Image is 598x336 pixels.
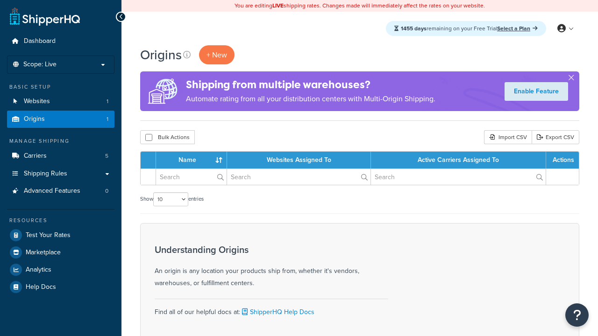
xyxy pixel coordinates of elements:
select: Showentries [153,192,188,206]
span: Scope: Live [23,61,57,69]
li: Advanced Features [7,182,114,200]
div: Find all of our helpful docs at: [155,299,388,318]
li: Carriers [7,147,114,165]
th: Websites Assigned To [227,152,371,168]
span: Shipping Rules [24,170,67,178]
span: Test Your Rates [26,231,71,239]
a: Export CSV [532,130,579,144]
a: Origins 1 [7,111,114,128]
a: Advanced Features 0 [7,182,114,200]
strong: 1455 days [401,24,427,33]
li: Origins [7,111,114,128]
div: Resources [7,217,114,224]
span: 5 [105,152,108,160]
th: Active Carriers Assigned To [371,152,546,168]
a: Analytics [7,261,114,278]
span: 1 [107,115,108,123]
a: ShipperHQ Help Docs [240,307,314,317]
span: Analytics [26,266,51,274]
div: Manage Shipping [7,137,114,145]
a: Carriers 5 [7,147,114,165]
button: Open Resource Center [565,303,589,327]
span: Dashboard [24,37,56,45]
b: LIVE [272,1,284,10]
a: Test Your Rates [7,227,114,244]
span: Advanced Features [24,187,80,195]
img: ad-origins-multi-dfa493678c5a35abed25fd24b4b8a3fa3505936ce257c16c00bdefe2f3200be3.png [140,71,186,111]
a: ShipperHQ Home [10,7,80,26]
input: Search [371,169,546,185]
input: Search [227,169,370,185]
div: An origin is any location your products ship from, whether it's vendors, warehouses, or fulfillme... [155,245,388,289]
th: Actions [546,152,579,168]
input: Search [156,169,227,185]
a: + New [199,45,235,64]
h1: Origins [140,46,182,64]
span: 1 [107,98,108,105]
a: Select a Plan [497,24,538,33]
span: + New [206,49,227,60]
div: Basic Setup [7,83,114,91]
button: Bulk Actions [140,130,195,144]
h3: Understanding Origins [155,245,388,255]
a: Dashboard [7,33,114,50]
span: Help Docs [26,283,56,291]
a: Help Docs [7,279,114,295]
label: Show entries [140,192,204,206]
span: 0 [105,187,108,195]
div: Import CSV [484,130,532,144]
span: Origins [24,115,45,123]
a: Shipping Rules [7,165,114,182]
a: Websites 1 [7,93,114,110]
h4: Shipping from multiple warehouses? [186,77,435,92]
li: Websites [7,93,114,110]
span: Marketplace [26,249,61,257]
a: Enable Feature [505,82,568,101]
p: Automate rating from all your distribution centers with Multi-Origin Shipping. [186,92,435,105]
a: Marketplace [7,244,114,261]
span: Carriers [24,152,47,160]
span: Websites [24,98,50,105]
div: remaining on your Free Trial [386,21,546,36]
th: Name [156,152,227,168]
